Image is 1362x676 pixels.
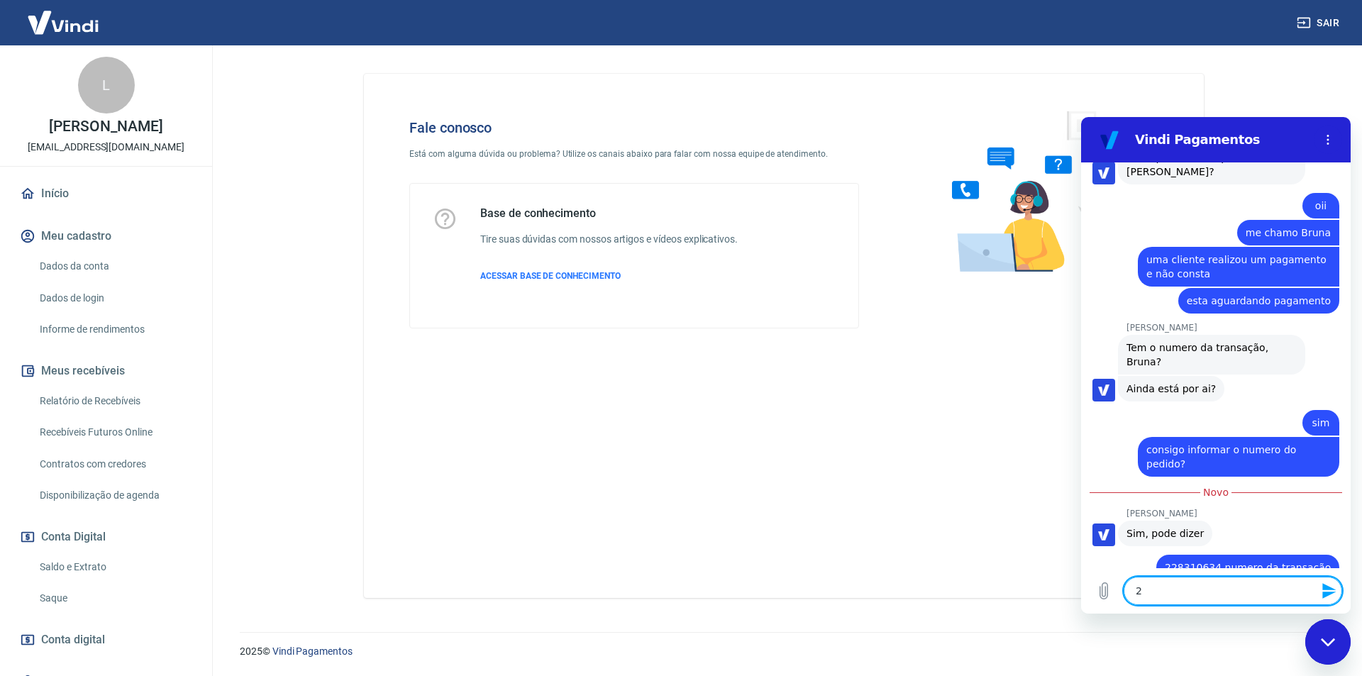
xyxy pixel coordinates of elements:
div: L [78,57,135,113]
p: 2025 © [240,644,1328,659]
a: Relatório de Recebíveis [34,387,195,416]
a: Saldo e Extrato [34,553,195,582]
a: Saque [34,584,195,613]
button: Sair [1294,10,1345,36]
img: Vindi [17,1,109,44]
p: [PERSON_NAME] [49,119,162,134]
a: Vindi Pagamentos [272,645,353,657]
p: [EMAIL_ADDRESS][DOMAIN_NAME] [28,140,184,155]
a: Contratos com credores [34,450,195,479]
h4: Fale conosco [409,119,859,136]
a: ACESSAR BASE DE CONHECIMENTO [480,270,738,282]
button: Conta Digital [17,521,195,553]
img: Fale conosco [924,96,1139,286]
a: Conta digital [17,624,195,655]
h5: Base de conhecimento [480,206,738,221]
span: Conta digital [41,630,105,650]
a: Informe de rendimentos [34,315,195,344]
iframe: Botão para abrir a janela de mensagens, conversa em andamento [1305,619,1351,665]
button: Meus recebíveis [17,355,195,387]
a: Disponibilização de agenda [34,481,195,510]
a: Dados de login [34,284,195,313]
button: Meu cadastro [17,221,195,252]
span: ACESSAR BASE DE CONHECIMENTO [480,271,621,281]
h6: Tire suas dúvidas com nossos artigos e vídeos explicativos. [480,232,738,247]
a: Recebíveis Futuros Online [34,418,195,447]
a: Dados da conta [34,252,195,281]
iframe: Janela de mensagens [1081,117,1351,614]
a: Início [17,178,195,209]
p: Está com alguma dúvida ou problema? Utilize os canais abaixo para falar com nossa equipe de atend... [409,148,859,160]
